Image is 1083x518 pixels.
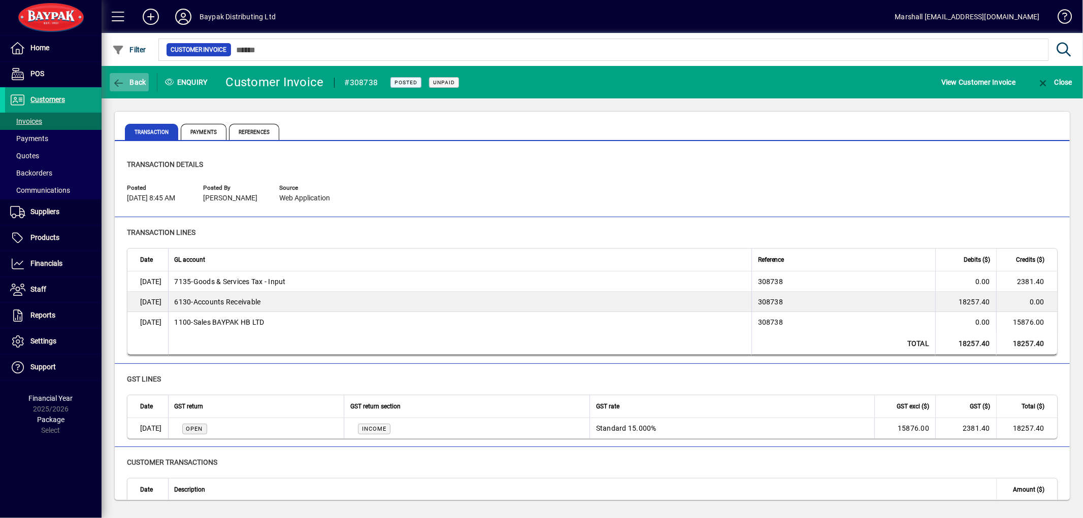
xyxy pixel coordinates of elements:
[935,332,996,355] td: 18257.40
[935,312,996,332] td: 0.00
[203,185,264,191] span: Posted by
[362,426,386,432] span: INCOME
[939,73,1018,91] button: View Customer Invoice
[127,194,175,202] span: [DATE] 8:45 AM
[127,228,195,236] span: Transaction lines
[751,271,935,292] td: 308738
[996,418,1057,438] td: 18257.40
[135,8,167,26] button: Add
[29,394,73,402] span: Financial Year
[10,152,39,160] span: Quotes
[5,251,102,277] a: Financials
[5,355,102,380] a: Support
[350,401,401,412] span: GST return section
[895,9,1040,25] div: Marshall [EMAIL_ADDRESS][DOMAIN_NAME]
[127,418,168,438] td: [DATE]
[1026,73,1083,91] app-page-header-button: Close enquiry
[395,79,417,86] span: Posted
[127,312,168,332] td: [DATE]
[140,484,153,495] span: Date
[125,124,178,140] span: Transaction
[596,401,619,412] span: GST rate
[229,124,279,140] span: References
[941,74,1015,90] span: View Customer Invoice
[175,317,265,327] span: Sales BAYPAK HB LTD
[5,147,102,164] a: Quotes
[30,285,46,293] span: Staff
[30,208,59,216] span: Suppliers
[5,61,102,87] a: POS
[1034,73,1075,91] button: Close
[996,271,1057,292] td: 2381.40
[874,418,935,438] td: 15876.00
[10,134,48,143] span: Payments
[751,332,935,355] td: Total
[127,271,168,292] td: [DATE]
[5,182,102,199] a: Communications
[433,79,455,86] span: Unpaid
[935,292,996,312] td: 18257.40
[127,375,161,383] span: GST lines
[751,312,935,332] td: 308738
[996,332,1057,355] td: 18257.40
[10,117,42,125] span: Invoices
[226,74,324,90] div: Customer Invoice
[30,233,59,241] span: Products
[964,254,990,265] span: Debits ($)
[167,8,200,26] button: Profile
[37,416,64,424] span: Package
[186,426,203,432] span: Open
[5,130,102,147] a: Payments
[10,186,70,194] span: Communications
[30,44,49,52] span: Home
[175,484,206,495] span: Description
[140,401,153,412] span: Date
[1037,78,1072,86] span: Close
[30,95,65,103] span: Customers
[1050,2,1070,35] a: Knowledge Base
[751,292,935,312] td: 308738
[5,225,102,251] a: Products
[175,277,286,287] span: Goods & Services Tax - Input
[897,401,929,412] span: GST excl ($)
[181,124,226,140] span: Payments
[1013,484,1044,495] span: Amount ($)
[200,9,276,25] div: Baypak Distributing Ltd
[30,363,56,371] span: Support
[1016,254,1044,265] span: Credits ($)
[758,254,784,265] span: Reference
[127,292,168,312] td: [DATE]
[102,73,157,91] app-page-header-button: Back
[10,169,52,177] span: Backorders
[5,329,102,354] a: Settings
[5,277,102,302] a: Staff
[127,160,203,168] span: Transaction details
[175,254,206,265] span: GL account
[996,312,1057,332] td: 15876.00
[1022,401,1044,412] span: Total ($)
[157,74,218,90] div: Enquiry
[589,418,874,438] td: Standard 15.000%
[203,194,257,202] span: [PERSON_NAME]
[127,458,217,466] span: customer transactions
[345,75,378,91] div: #308738
[30,337,56,345] span: Settings
[5,303,102,328] a: Reports
[30,70,44,78] span: POS
[935,271,996,292] td: 0.00
[935,418,996,438] td: 2381.40
[30,311,55,319] span: Reports
[279,185,340,191] span: Source
[112,78,146,86] span: Back
[110,41,149,59] button: Filter
[996,292,1057,312] td: 0.00
[5,113,102,130] a: Invoices
[970,401,990,412] span: GST ($)
[5,36,102,61] a: Home
[175,401,204,412] span: GST return
[30,259,62,267] span: Financials
[175,297,261,307] span: Accounts Receivable
[140,254,153,265] span: Date
[5,164,102,182] a: Backorders
[127,185,188,191] span: Posted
